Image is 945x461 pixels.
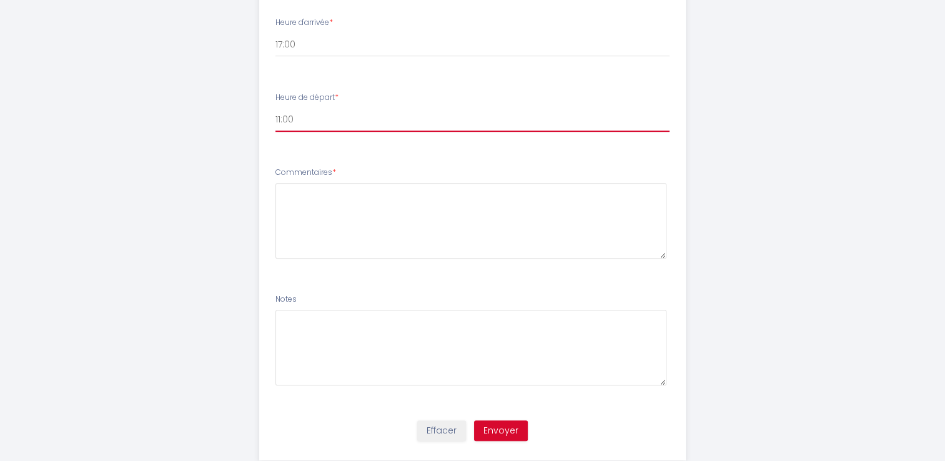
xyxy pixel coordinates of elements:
[275,17,333,29] label: Heure d'arrivée
[417,420,466,442] button: Effacer
[275,92,339,104] label: Heure de départ
[275,167,336,179] label: Commentaires
[474,420,528,442] button: Envoyer
[275,294,297,305] label: Notes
